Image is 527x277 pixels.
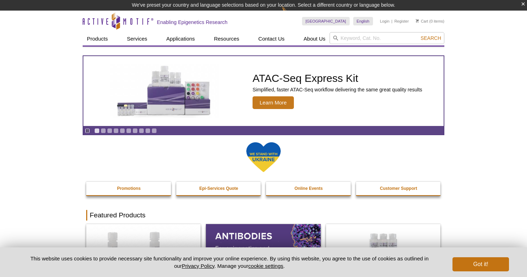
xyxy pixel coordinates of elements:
[132,128,138,133] a: Go to slide 7
[182,263,214,269] a: Privacy Policy
[253,86,422,93] p: Simplified, faster ATAC-Seq workflow delivering the same great quality results
[120,128,125,133] a: Go to slide 5
[85,128,90,133] a: Toggle autoplay
[139,128,144,133] a: Go to slide 8
[416,19,419,23] img: Your Cart
[353,17,373,25] a: English
[145,128,150,133] a: Go to slide 9
[86,210,441,221] h2: Featured Products
[123,32,152,46] a: Services
[106,64,223,118] img: ATAC-Seq Express Kit
[380,186,417,191] strong: Customer Support
[113,128,119,133] a: Go to slide 4
[210,32,244,46] a: Resources
[176,182,262,195] a: Epi-Services Quote
[300,32,330,46] a: About Us
[157,19,227,25] h2: Enabling Epigenetics Research
[380,19,390,24] a: Login
[83,56,444,126] article: ATAC-Seq Express Kit
[248,263,283,269] button: cookie settings
[86,182,172,195] a: Promotions
[421,35,441,41] span: Search
[391,17,392,25] li: |
[266,182,351,195] a: Online Events
[419,35,443,41] button: Search
[282,5,300,22] img: Change Here
[394,19,409,24] a: Register
[356,182,442,195] a: Customer Support
[416,19,428,24] a: Cart
[101,128,106,133] a: Go to slide 2
[246,141,281,173] img: We Stand With Ukraine
[416,17,444,25] li: (0 items)
[295,186,323,191] strong: Online Events
[126,128,131,133] a: Go to slide 6
[199,186,238,191] strong: Epi-Services Quote
[452,257,509,271] button: Got it!
[83,56,444,126] a: ATAC-Seq Express Kit ATAC-Seq Express Kit Simplified, faster ATAC-Seq workflow delivering the sam...
[107,128,112,133] a: Go to slide 3
[117,186,141,191] strong: Promotions
[18,255,441,270] p: This website uses cookies to provide necessary site functionality and improve your online experie...
[330,32,444,44] input: Keyword, Cat. No.
[302,17,350,25] a: [GEOGRAPHIC_DATA]
[94,128,100,133] a: Go to slide 1
[162,32,199,46] a: Applications
[254,32,289,46] a: Contact Us
[253,73,422,84] h2: ATAC-Seq Express Kit
[253,96,294,109] span: Learn More
[152,128,157,133] a: Go to slide 10
[83,32,112,46] a: Products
